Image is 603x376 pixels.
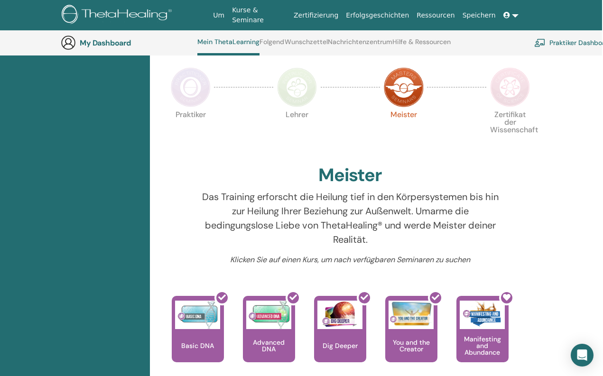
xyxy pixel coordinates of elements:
[285,38,328,53] a: Wunschzettel
[171,67,211,107] img: Practitioner
[62,5,175,26] img: logo.png
[246,301,291,329] img: Advanced DNA
[228,1,290,29] a: Kurse & Seminare
[534,38,546,47] img: chalkboard-teacher.svg
[490,111,530,151] p: Zertifikat der Wissenschaft
[342,7,413,24] a: Erfolgsgeschichten
[384,67,424,107] img: Master
[290,7,342,24] a: Zertifizierung
[61,35,76,50] img: generic-user-icon.jpg
[277,111,317,151] p: Lehrer
[328,38,392,53] a: Nachrichtenzentrum
[243,339,295,352] p: Advanced DNA
[490,67,530,107] img: Certificate of Science
[384,111,424,151] p: Meister
[389,301,434,327] img: You and the Creator
[199,254,502,266] p: Klicken Sie auf einen Kurs, um nach verfügbaren Seminaren zu suchen
[197,38,260,55] a: Mein ThetaLearning
[456,336,509,356] p: Manifesting and Abundance
[277,67,317,107] img: Instructor
[385,339,437,352] p: You and the Creator
[209,7,228,24] a: Um
[392,38,451,53] a: Hilfe & Ressourcen
[80,38,175,47] h3: My Dashboard
[459,7,500,24] a: Speichern
[413,7,458,24] a: Ressourcen
[319,342,362,349] p: Dig Deeper
[260,38,284,53] a: Folgend
[460,301,505,329] img: Manifesting and Abundance
[171,111,211,151] p: Praktiker
[571,344,594,367] div: Open Intercom Messenger
[199,190,502,247] p: Das Training erforscht die Heilung tief in den Körpersystemen bis hin zur Heilung Ihrer Beziehung...
[318,165,382,186] h2: Meister
[175,301,220,329] img: Basic DNA
[317,301,362,329] img: Dig Deeper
